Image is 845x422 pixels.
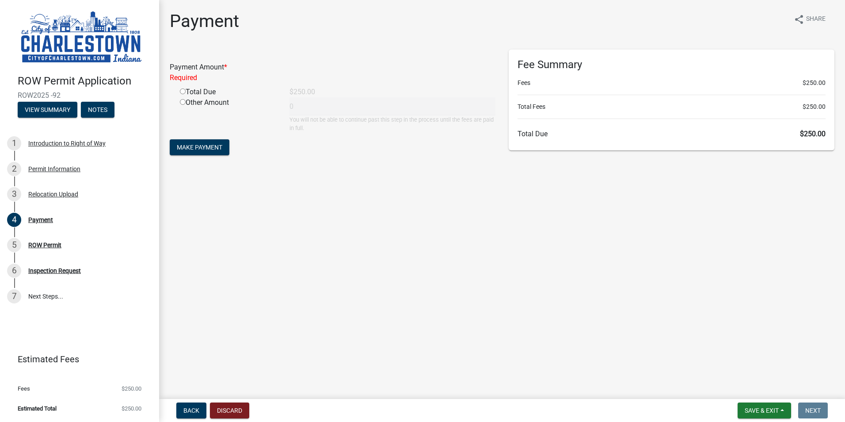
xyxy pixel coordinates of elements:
[28,166,80,172] div: Permit Information
[18,91,141,100] span: ROW2025 -92
[81,102,114,118] button: Notes
[122,406,141,411] span: $250.00
[28,191,78,197] div: Relocation Upload
[170,11,239,32] h1: Payment
[170,73,495,83] div: Required
[122,386,141,391] span: $250.00
[800,130,826,138] span: $250.00
[7,136,21,150] div: 1
[7,213,21,227] div: 4
[28,268,81,274] div: Inspection Request
[803,78,826,88] span: $250.00
[7,238,21,252] div: 5
[18,75,152,88] h4: ROW Permit Application
[176,403,206,418] button: Back
[173,97,283,132] div: Other Amount
[798,403,828,418] button: Next
[518,130,826,138] h6: Total Due
[7,187,21,201] div: 3
[173,87,283,97] div: Total Due
[803,102,826,111] span: $250.00
[81,107,114,114] wm-modal-confirm: Notes
[18,386,30,391] span: Fees
[18,102,77,118] button: View Summary
[170,139,229,155] button: Make Payment
[183,407,199,414] span: Back
[745,407,779,414] span: Save & Exit
[518,102,826,111] li: Total Fees
[177,144,222,151] span: Make Payment
[28,217,53,223] div: Payment
[7,264,21,278] div: 6
[28,140,106,146] div: Introduction to Right of Way
[210,403,249,418] button: Discard
[787,11,833,28] button: shareShare
[28,242,61,248] div: ROW Permit
[7,289,21,303] div: 7
[738,403,791,418] button: Save & Exit
[18,9,145,65] img: City of Charlestown, Indiana
[518,78,826,88] li: Fees
[7,162,21,176] div: 2
[806,14,826,25] span: Share
[794,14,804,25] i: share
[18,406,57,411] span: Estimated Total
[805,407,821,414] span: Next
[518,58,826,71] h6: Fee Summary
[18,107,77,114] wm-modal-confirm: Summary
[163,62,502,83] div: Payment Amount
[7,350,145,368] a: Estimated Fees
